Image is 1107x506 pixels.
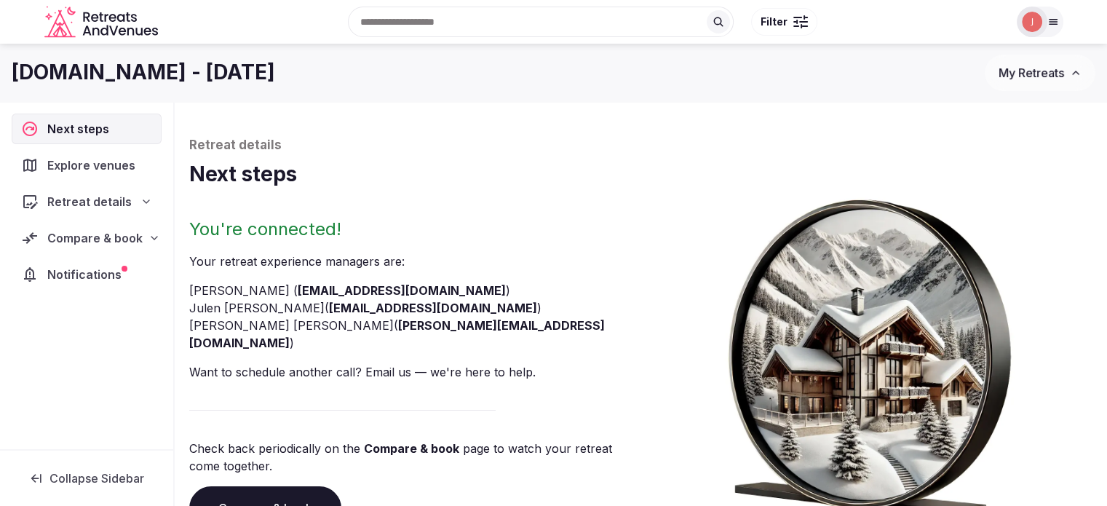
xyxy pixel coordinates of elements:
p: Check back periodically on the page to watch your retreat come together. [189,440,635,475]
a: Visit the homepage [44,6,161,39]
a: Compare & book [364,441,459,456]
li: [PERSON_NAME] ( ) [189,282,635,299]
h2: You're connected! [189,218,635,241]
a: Explore venues [12,150,162,181]
img: Joanna Asiukiewicz [1022,12,1042,32]
span: Collapse Sidebar [49,471,144,486]
a: Next steps [12,114,162,144]
span: Next steps [47,120,115,138]
li: [PERSON_NAME] [PERSON_NAME] ( ) [189,317,635,352]
h1: Next steps [189,160,1092,189]
span: My Retreats [999,66,1064,80]
button: Filter [751,8,817,36]
a: [EMAIL_ADDRESS][DOMAIN_NAME] [329,301,537,315]
li: Julen [PERSON_NAME] ( ) [189,299,635,317]
p: Your retreat experience manager s are : [189,253,635,270]
a: Notifications [12,259,162,290]
a: [EMAIL_ADDRESS][DOMAIN_NAME] [298,283,506,298]
button: My Retreats [985,55,1095,91]
span: Compare & book [47,229,143,247]
p: Want to schedule another call? Email us — we're here to help. [189,363,635,381]
span: Filter [761,15,787,29]
span: Retreat details [47,193,132,210]
button: Collapse Sidebar [12,462,162,494]
h1: [DOMAIN_NAME] - [DATE] [12,58,275,87]
p: Retreat details [189,137,1092,154]
svg: Retreats and Venues company logo [44,6,161,39]
span: Notifications [47,266,127,283]
a: [PERSON_NAME][EMAIL_ADDRESS][DOMAIN_NAME] [189,318,605,350]
span: Explore venues [47,157,141,174]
